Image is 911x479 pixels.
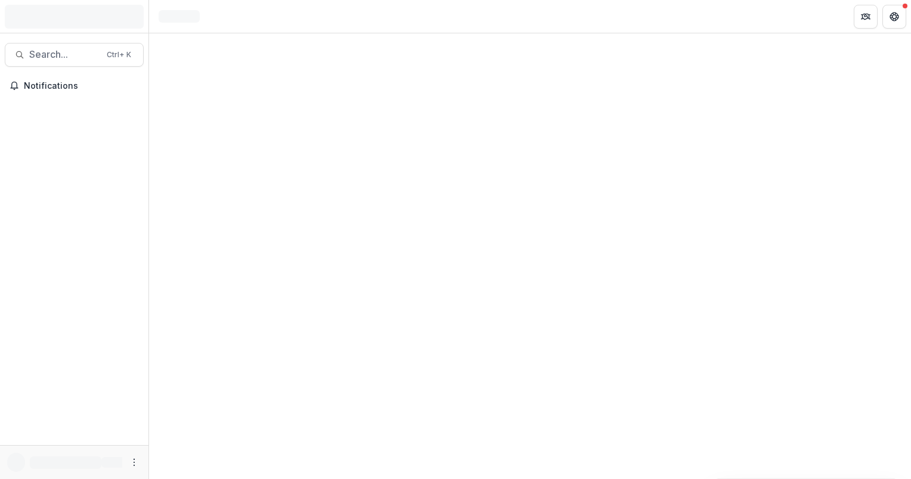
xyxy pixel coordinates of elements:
[5,76,144,95] button: Notifications
[104,48,134,61] div: Ctrl + K
[854,5,878,29] button: Partners
[29,49,100,60] span: Search...
[5,43,144,67] button: Search...
[127,455,141,469] button: More
[24,81,139,91] span: Notifications
[882,5,906,29] button: Get Help
[154,8,204,25] nav: breadcrumb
